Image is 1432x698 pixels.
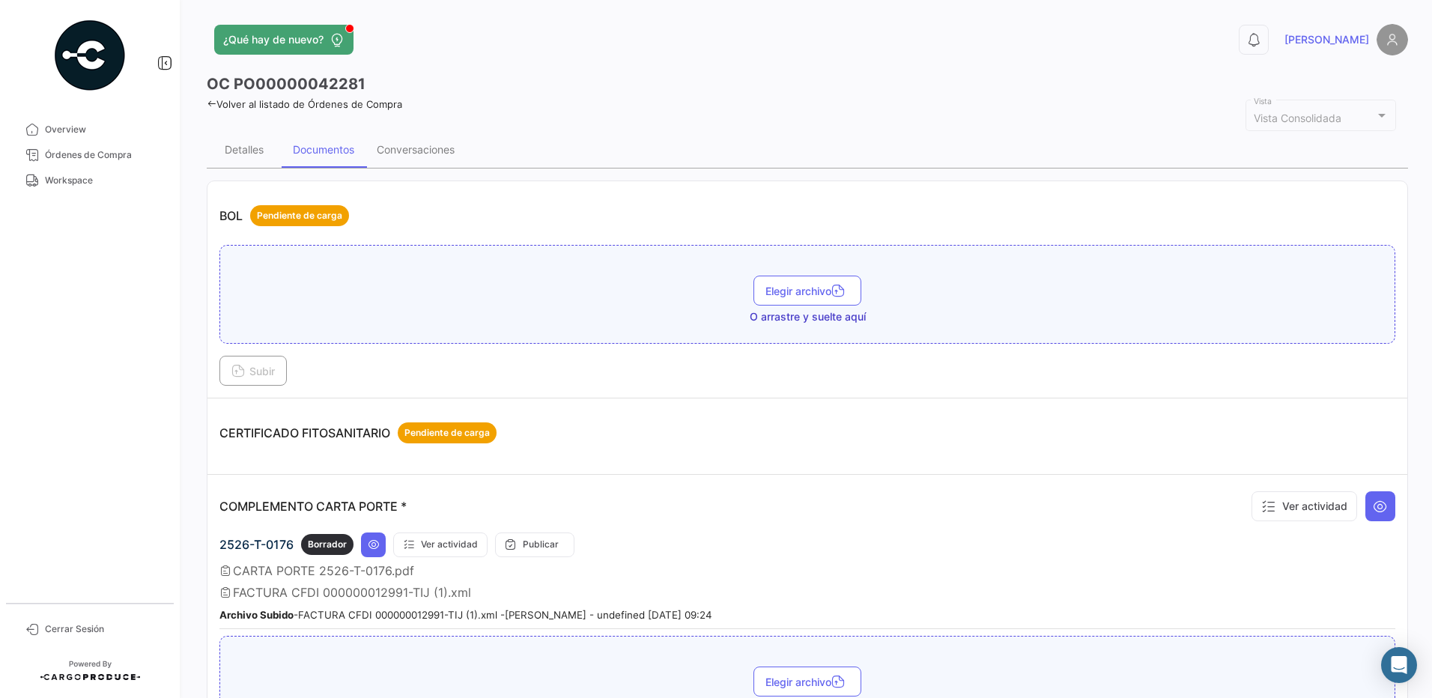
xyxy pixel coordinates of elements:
button: Ver actividad [393,532,488,557]
a: Workspace [12,168,168,193]
b: Archivo Subido [219,609,294,621]
span: Overview [45,123,162,136]
span: Workspace [45,174,162,187]
button: Elegir archivo [753,276,861,306]
span: Pendiente de carga [404,426,490,440]
h3: OC PO00000042281 [207,73,365,94]
mat-select-trigger: Vista Consolidada [1254,112,1341,124]
div: Documentos [293,143,354,156]
small: - FACTURA CFDI 000000012991-TIJ (1).xml - [PERSON_NAME] - undefined [DATE] 09:24 [219,609,712,621]
button: Ver actividad [1252,491,1357,521]
span: ¿Qué hay de nuevo? [223,32,324,47]
button: ¿Qué hay de nuevo? [214,25,354,55]
span: Cerrar Sesión [45,622,162,636]
span: O arrastre y suelte aquí [750,309,866,324]
span: Órdenes de Compra [45,148,162,162]
p: BOL [219,205,349,226]
p: CERTIFICADO FITOSANITARIO [219,422,497,443]
button: Subir [219,356,287,386]
span: [PERSON_NAME] [1284,32,1369,47]
span: FACTURA CFDI 000000012991-TIJ (1).xml [233,585,471,600]
button: Publicar [495,532,574,557]
span: Elegir archivo [765,285,849,297]
p: COMPLEMENTO CARTA PORTE * [219,499,407,514]
span: CARTA PORTE 2526-T-0176.pdf [233,563,414,578]
a: Órdenes de Compra [12,142,168,168]
div: Detalles [225,143,264,156]
div: Abrir Intercom Messenger [1381,647,1417,683]
a: Overview [12,117,168,142]
a: Volver al listado de Órdenes de Compra [207,98,402,110]
span: Subir [231,365,275,377]
div: Conversaciones [377,143,455,156]
button: Elegir archivo [753,667,861,697]
span: Pendiente de carga [257,209,342,222]
span: 2526-T-0176 [219,537,294,552]
span: Elegir archivo [765,676,849,688]
span: Borrador [308,538,347,551]
img: powered-by.png [52,18,127,93]
img: placeholder-user.png [1377,24,1408,55]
